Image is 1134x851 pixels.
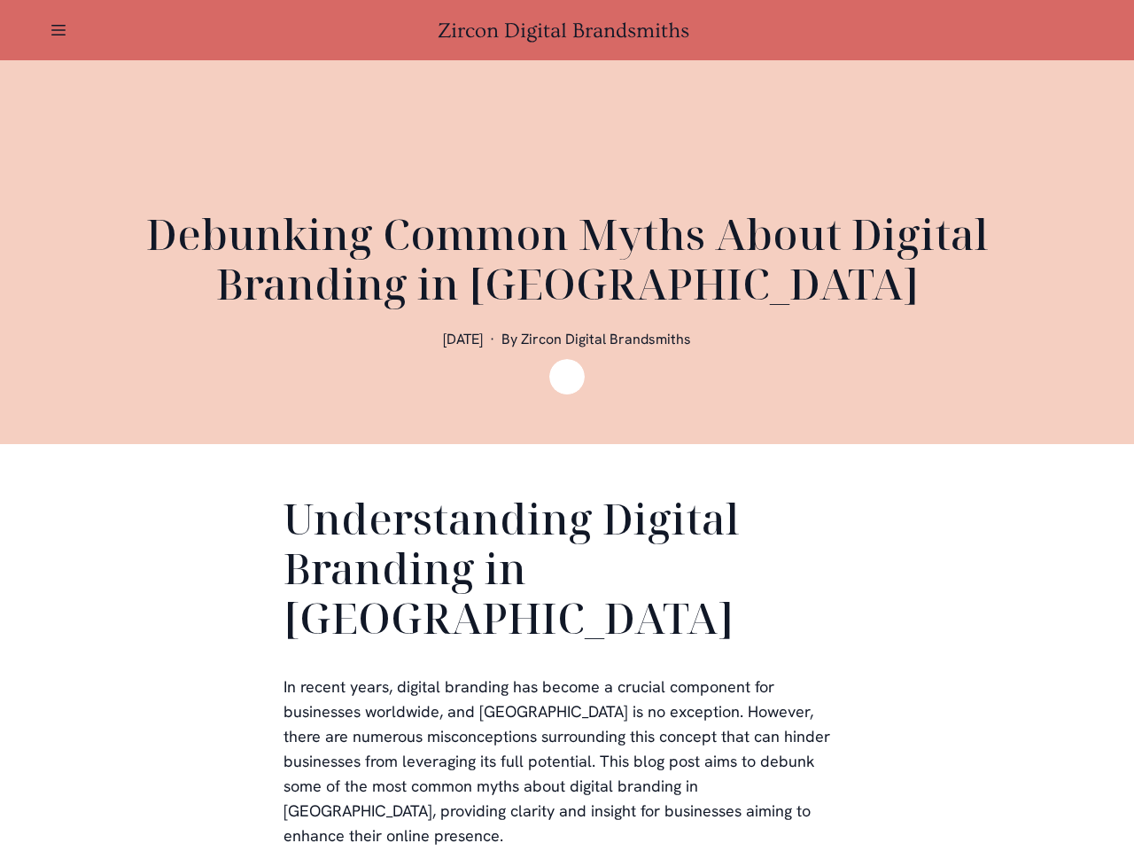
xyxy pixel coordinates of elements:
[490,330,494,348] span: ·
[283,675,850,848] p: In recent years, digital branding has become a crucial component for businesses worldwide, and [G...
[438,19,696,43] a: Zircon Digital Brandsmiths
[443,330,483,348] span: [DATE]
[501,330,691,348] span: By Zircon Digital Brandsmiths
[283,494,850,650] h2: Understanding Digital Branding in [GEOGRAPHIC_DATA]
[549,359,585,394] img: Zircon Digital Brandsmiths
[142,209,992,308] h1: Debunking Common Myths About Digital Branding in [GEOGRAPHIC_DATA]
